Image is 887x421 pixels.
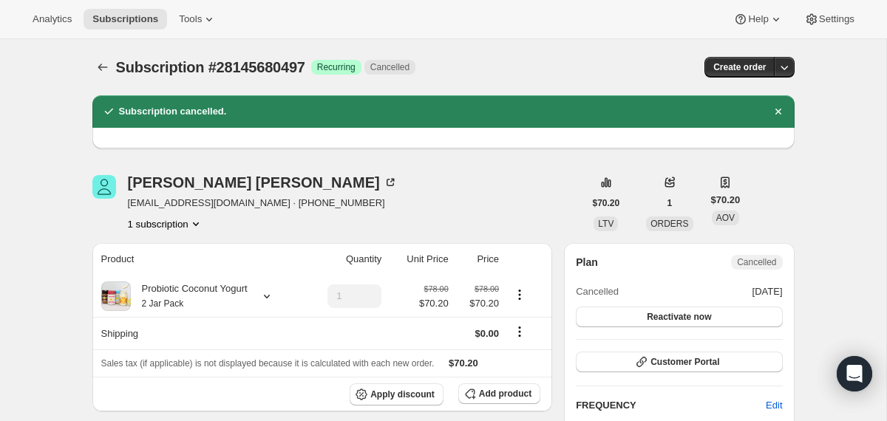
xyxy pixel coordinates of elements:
span: Tools [179,13,202,25]
span: Cancelled [576,284,619,299]
h2: Subscription cancelled. [119,104,227,119]
button: Add product [458,383,540,404]
div: [PERSON_NAME] [PERSON_NAME] [128,175,398,190]
th: Shipping [92,317,304,349]
button: Product actions [128,216,203,231]
button: Tools [170,9,225,30]
button: Edit [757,394,791,417]
span: Cancelled [737,256,776,268]
span: $70.20 [593,197,620,209]
span: $0.00 [475,328,500,339]
span: Edit [766,398,782,413]
span: [EMAIL_ADDRESS][DOMAIN_NAME] · [PHONE_NUMBER] [128,196,398,210]
small: 2 Jar Pack [142,298,184,309]
span: Cancelled [370,61,409,73]
h2: Plan [576,255,598,270]
button: $70.20 [584,193,629,213]
span: 1 [667,197,673,209]
span: Add product [479,388,531,400]
th: Unit Price [386,243,452,275]
span: Create order [713,61,766,73]
th: Price [453,243,503,275]
button: Subscriptions [84,9,167,30]
span: Analytics [33,13,72,25]
span: $70.20 [711,193,741,208]
button: Shipping actions [508,324,531,340]
span: $70.20 [458,296,499,311]
button: Product actions [508,287,531,303]
button: Create order [704,57,775,78]
span: [DATE] [752,284,783,299]
span: Subscriptions [92,13,158,25]
button: Help [724,9,792,30]
img: product img [101,281,131,311]
span: $70.20 [419,296,449,311]
button: Subscriptions [92,57,113,78]
button: Analytics [24,9,81,30]
span: Chandler Immordino [92,175,116,199]
span: Subscription #28145680497 [116,59,305,75]
button: Reactivate now [576,307,782,327]
span: Settings [819,13,854,25]
h2: FREQUENCY [576,398,766,413]
button: 1 [659,193,682,213]
span: Recurring [317,61,356,73]
div: Open Intercom Messenger [837,356,872,391]
small: $78.00 [475,284,499,293]
div: Probiotic Coconut Yogurt [131,281,248,311]
span: ORDERS [650,219,688,229]
span: Sales tax (if applicable) is not displayed because it is calculated with each new order. [101,358,435,369]
small: $78.00 [424,284,449,293]
span: $70.20 [449,357,478,369]
th: Quantity [303,243,386,275]
span: Reactivate now [647,311,711,323]
button: Settings [795,9,863,30]
th: Product [92,243,304,275]
span: Apply discount [370,389,435,400]
button: Dismiss notification [768,101,789,122]
span: AOV [716,213,735,223]
span: Help [748,13,768,25]
span: Customer Portal [650,356,719,368]
button: Customer Portal [576,352,782,372]
button: Apply discount [350,383,443,405]
span: LTV [598,219,614,229]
